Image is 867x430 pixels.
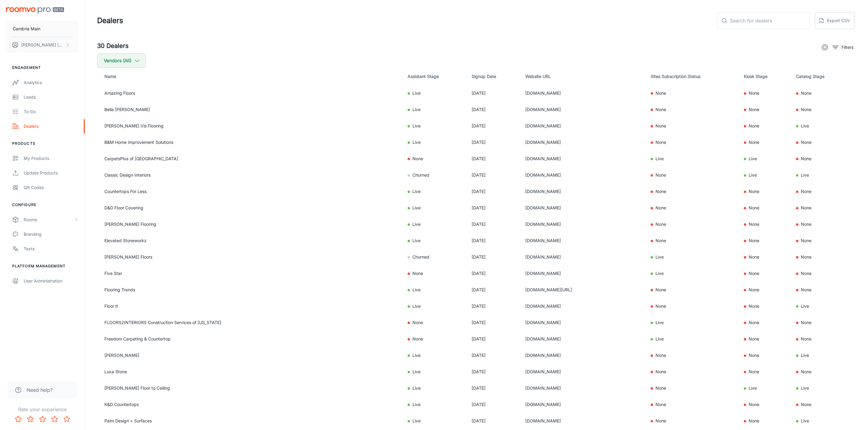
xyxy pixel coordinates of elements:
td: [DOMAIN_NAME] [520,101,646,118]
td: Live [403,396,467,413]
button: Vendors (All) [97,53,146,68]
td: None [646,380,739,396]
th: Name [97,68,403,85]
td: CarpetsPlus of [GEOGRAPHIC_DATA] [97,151,403,167]
td: [DOMAIN_NAME] [520,151,646,167]
td: [PERSON_NAME] Vis Flooring [97,118,403,134]
div: Analytics [24,79,79,86]
td: None [646,134,739,151]
td: None [791,216,855,232]
td: None [739,298,791,314]
p: Filters [842,44,853,51]
td: B&M Home Improvement Solutions [97,134,403,151]
button: Rate 1 star [12,413,24,425]
td: None [739,216,791,232]
td: None [739,314,791,331]
td: Live [403,232,467,249]
td: None [646,282,739,298]
td: None [646,200,739,216]
input: Search for dealers [730,12,810,29]
span: Need help? [27,386,52,394]
td: None [739,85,791,101]
td: Freedom Carpeting & Countertop [97,331,403,347]
td: [DOMAIN_NAME] [520,232,646,249]
td: Palm Design + Surfaces [97,413,403,429]
td: None [791,151,855,167]
div: QR Codes [24,184,79,191]
td: None [791,364,855,380]
button: Rate 3 star [36,413,49,425]
td: Live [791,298,855,314]
td: [DATE] [467,200,520,216]
td: Five Star [97,265,403,282]
div: Branding [24,231,79,238]
td: Live [403,413,467,429]
td: None [791,314,855,331]
p: Rate your experience [5,406,80,413]
td: [DOMAIN_NAME] [520,167,646,183]
td: None [403,151,467,167]
td: [DOMAIN_NAME] [520,85,646,101]
td: None [646,118,739,134]
td: [DOMAIN_NAME] [520,216,646,232]
td: [DATE] [467,232,520,249]
button: [PERSON_NAME] [PERSON_NAME] [6,37,79,53]
td: [DATE] [467,134,520,151]
td: None [646,85,739,101]
th: Sites Subscription Status [646,68,739,85]
td: Live [739,151,791,167]
td: [PERSON_NAME] Floors [97,249,403,265]
td: [DATE] [467,249,520,265]
td: Live [403,216,467,232]
td: Live [791,118,855,134]
h1: Dealers [97,15,123,26]
td: [DATE] [467,314,520,331]
td: Live [403,347,467,364]
h5: 30 Dealers [97,41,129,51]
td: [DATE] [467,101,520,118]
td: [DATE] [467,85,520,101]
button: Rate 4 star [49,413,61,425]
div: Update Products [24,170,79,176]
td: [DOMAIN_NAME] [520,364,646,380]
p: [PERSON_NAME] [PERSON_NAME] [21,42,64,48]
button: Rate 2 star [24,413,36,425]
td: Luxa Stone [97,364,403,380]
div: Texts [24,245,79,252]
button: Cambria Main [6,21,79,37]
td: None [791,396,855,413]
td: None [791,282,855,298]
td: Live [739,167,791,183]
td: None [739,396,791,413]
td: Churned [403,249,467,265]
td: Live [646,331,739,347]
td: Live [403,200,467,216]
td: Live [403,85,467,101]
td: None [739,347,791,364]
td: [DOMAIN_NAME] [520,200,646,216]
td: Live [403,282,467,298]
td: None [791,101,855,118]
td: None [791,85,855,101]
td: [DOMAIN_NAME] [520,134,646,151]
td: Churned [403,167,467,183]
button: Rate 5 star [61,413,73,425]
td: None [739,134,791,151]
td: [DOMAIN_NAME][URL] [520,282,646,298]
td: Floor It [97,298,403,314]
td: None [646,167,739,183]
th: Signup Date [467,68,520,85]
td: Classic Design Interiors [97,167,403,183]
td: [DATE] [467,380,520,396]
img: Roomvo PRO Beta [6,7,64,14]
td: None [646,413,739,429]
td: Live [646,151,739,167]
th: Assistant Stage [403,68,467,85]
td: [DOMAIN_NAME] [520,314,646,331]
th: Catalog Stage [791,68,855,85]
td: None [739,364,791,380]
td: None [646,216,739,232]
td: None [646,101,739,118]
td: Countertops For Less [97,183,403,200]
td: None [646,364,739,380]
